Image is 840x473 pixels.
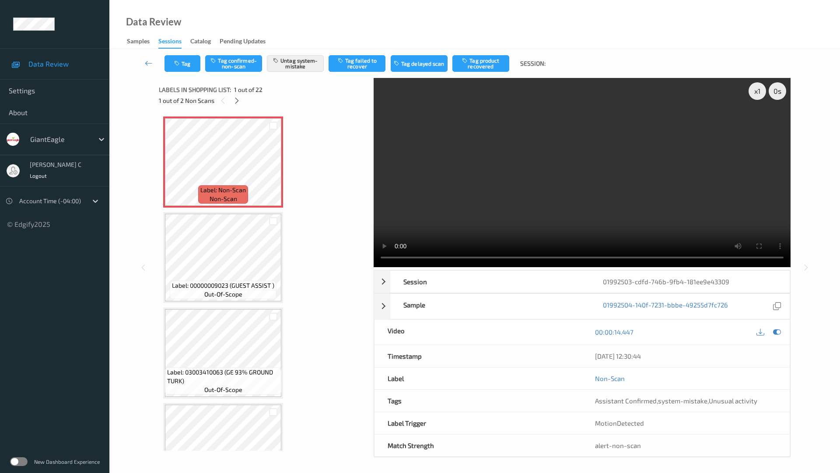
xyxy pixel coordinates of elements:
div: Label Trigger [374,412,582,434]
div: Sessions [158,37,182,49]
div: [DATE] 12:30:44 [595,352,777,360]
span: out-of-scope [204,385,242,394]
div: 0 s [769,82,786,100]
div: Video [374,320,582,345]
span: Session: [520,59,546,68]
div: Label [374,367,582,389]
a: Sessions [158,35,190,49]
a: Pending Updates [220,35,274,48]
span: non-scan [210,194,237,203]
div: MotionDetected [582,412,790,434]
div: Samples [127,37,150,48]
a: 01992504-140f-7231-bbbe-49255d7fc726 [603,300,728,312]
a: Samples [127,35,158,48]
span: Label: Non-Scan [200,186,246,194]
div: Match Strength [374,434,582,456]
div: Sample01992504-140f-7231-bbbe-49255d7fc726 [374,293,790,319]
div: Tags [374,390,582,412]
span: Labels in shopping list: [159,85,231,94]
span: Unusual activity [709,397,757,405]
div: Data Review [126,18,181,26]
div: Sample [390,294,590,319]
div: x 1 [749,82,766,100]
span: , , [595,397,757,405]
button: Tag confirmed-non-scan [205,55,262,72]
a: Catalog [190,35,220,48]
span: out-of-scope [204,290,242,299]
div: Catalog [190,37,211,48]
div: 01992503-cdfd-746b-9fb4-181ee9e43309 [590,271,790,293]
span: system-mistake [658,397,707,405]
div: Session [390,271,590,293]
a: 00:00:14.447 [595,328,633,336]
button: Tag product recovered [452,55,509,72]
button: Tag delayed scan [391,55,448,72]
button: Untag system-mistake [267,55,324,72]
div: Pending Updates [220,37,266,48]
span: Label: 03003410063 (GE 93% GROUND TURK) [167,368,279,385]
span: Assistant Confirmed [595,397,657,405]
div: Timestamp [374,345,582,367]
div: Session01992503-cdfd-746b-9fb4-181ee9e43309 [374,270,790,293]
div: alert-non-scan [595,441,777,450]
a: Non-Scan [595,374,625,383]
button: Tag [164,55,200,72]
div: 1 out of 2 Non Scans [159,95,367,106]
span: Label: 00000009023 (GUEST ASSIST ) [172,281,274,290]
span: 1 out of 22 [234,85,262,94]
button: Tag failed to recover [329,55,385,72]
